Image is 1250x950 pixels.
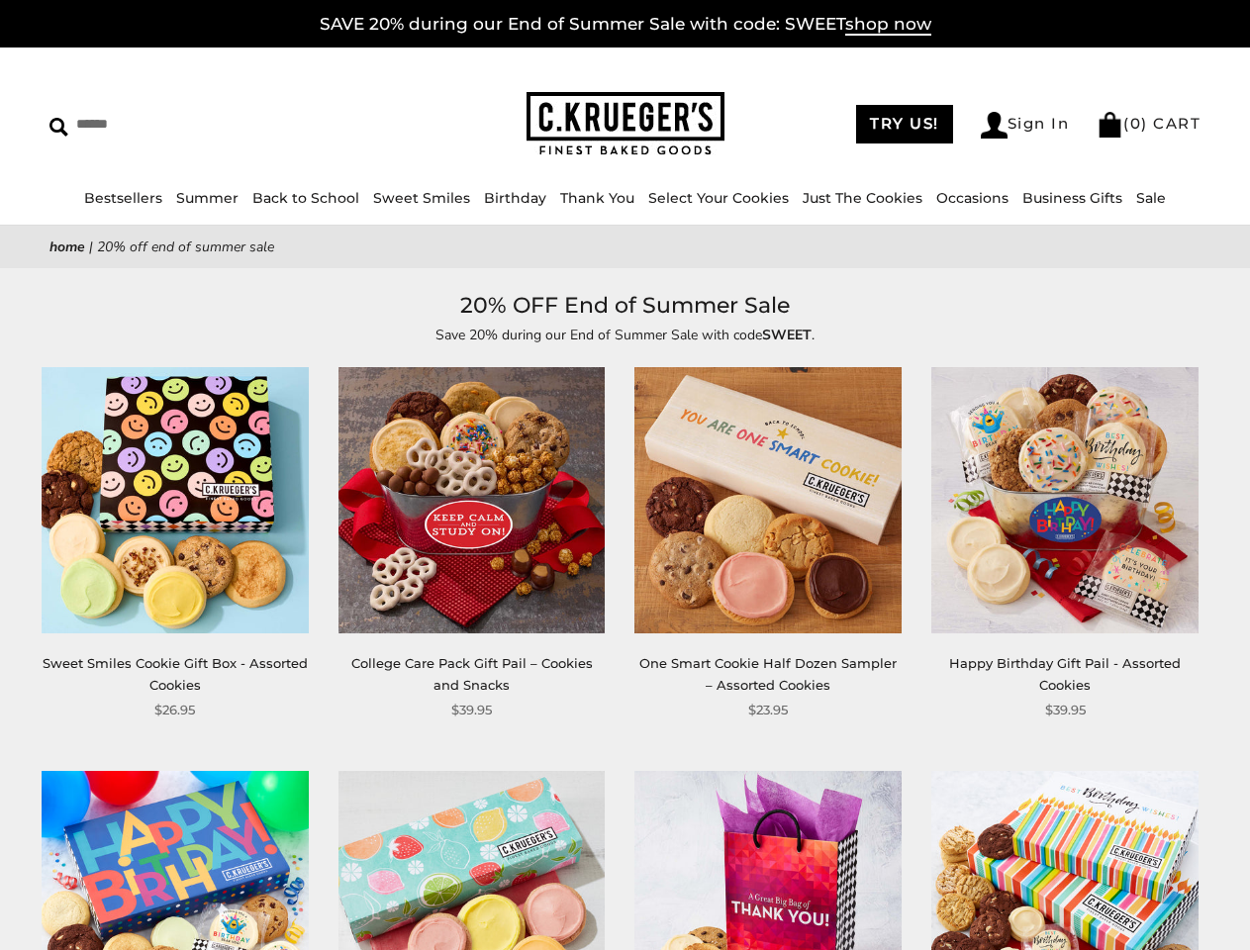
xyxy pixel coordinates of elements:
[1130,114,1142,133] span: 0
[560,189,634,207] a: Thank You
[484,189,546,207] a: Birthday
[1045,700,1086,720] span: $39.95
[43,655,308,692] a: Sweet Smiles Cookie Gift Box - Assorted Cookies
[981,112,1070,139] a: Sign In
[320,14,931,36] a: SAVE 20% during our End of Summer Sale with code: SWEETshop now
[351,655,593,692] a: College Care Pack Gift Pail – Cookies and Snacks
[97,237,274,256] span: 20% OFF End of Summer Sale
[762,326,812,344] strong: SWEET
[1097,114,1201,133] a: (0) CART
[1097,112,1123,138] img: Bag
[936,189,1009,207] a: Occasions
[634,367,902,634] img: One Smart Cookie Half Dozen Sampler – Assorted Cookies
[451,700,492,720] span: $39.95
[42,367,309,634] img: Sweet Smiles Cookie Gift Box - Assorted Cookies
[639,655,897,692] a: One Smart Cookie Half Dozen Sampler – Assorted Cookies
[373,189,470,207] a: Sweet Smiles
[176,189,239,207] a: Summer
[49,109,313,140] input: Search
[949,655,1181,692] a: Happy Birthday Gift Pail - Assorted Cookies
[170,324,1081,346] p: Save 20% during our End of Summer Sale with code .
[803,189,922,207] a: Just The Cookies
[1136,189,1166,207] a: Sale
[49,236,1201,258] nav: breadcrumbs
[1022,189,1122,207] a: Business Gifts
[856,105,953,143] a: TRY US!
[338,367,606,634] img: College Care Pack Gift Pail – Cookies and Snacks
[49,118,68,137] img: Search
[648,189,789,207] a: Select Your Cookies
[154,700,195,720] span: $26.95
[845,14,931,36] span: shop now
[252,189,359,207] a: Back to School
[79,288,1171,324] h1: 20% OFF End of Summer Sale
[748,700,788,720] span: $23.95
[931,367,1199,634] img: Happy Birthday Gift Pail - Assorted Cookies
[981,112,1008,139] img: Account
[89,237,93,256] span: |
[49,237,85,256] a: Home
[527,92,724,156] img: C.KRUEGER'S
[84,189,162,207] a: Bestsellers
